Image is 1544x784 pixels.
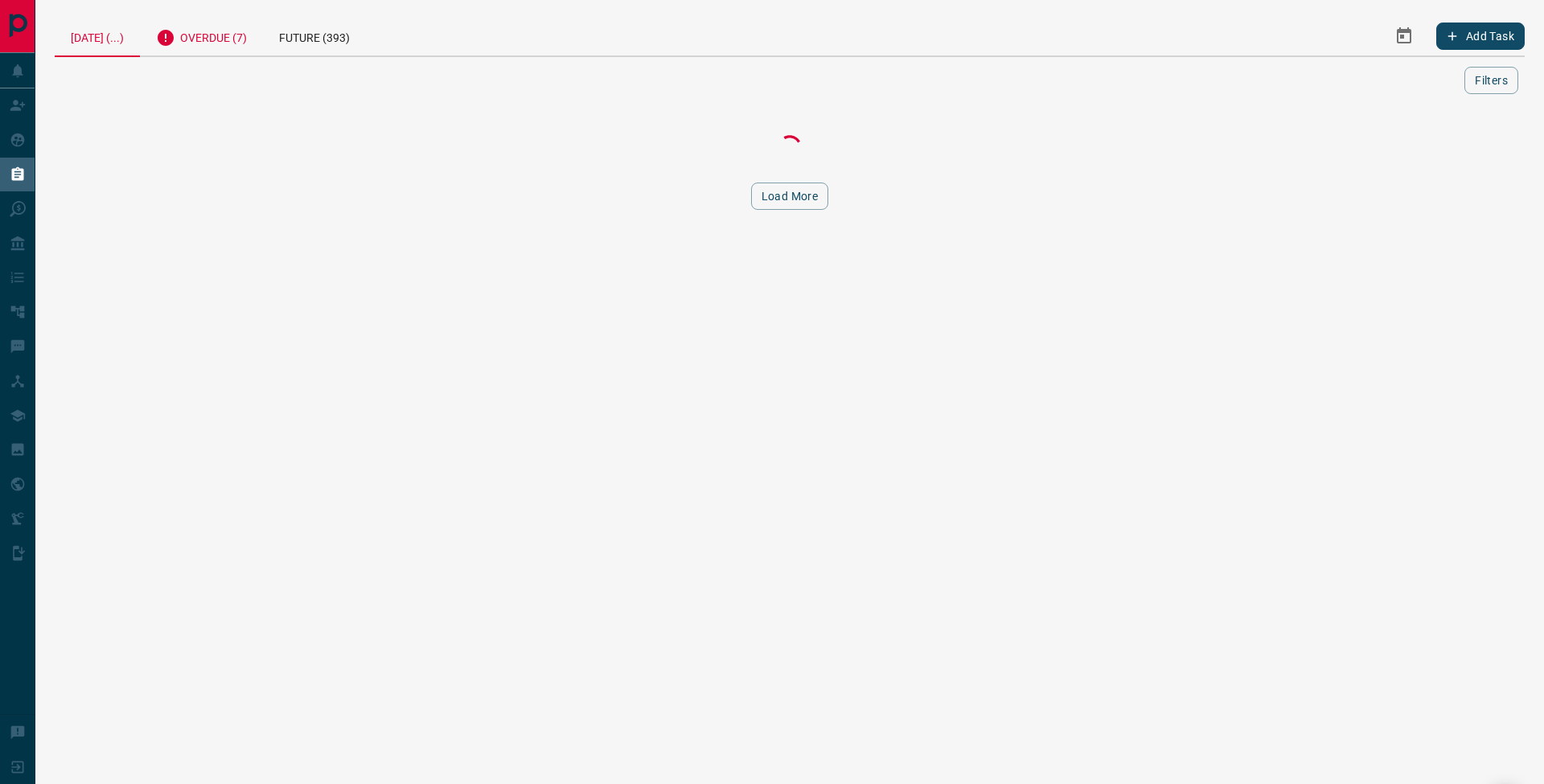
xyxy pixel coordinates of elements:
div: [DATE] (...) [55,16,140,57]
div: Overdue (7) [140,16,263,55]
button: Add Task [1436,23,1525,50]
button: Load More [751,183,829,210]
div: Loading [709,131,870,163]
button: Select Date Range [1385,17,1423,55]
button: Filters [1464,67,1518,94]
div: Future (393) [263,16,366,55]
